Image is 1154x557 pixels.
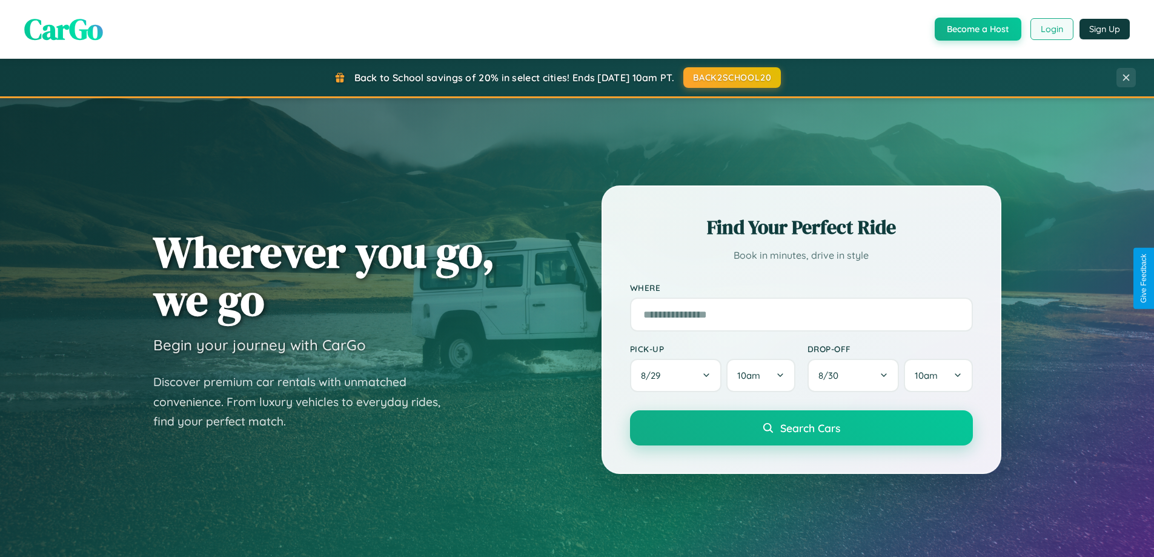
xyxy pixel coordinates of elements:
span: 8 / 30 [818,370,844,381]
span: 10am [737,370,760,381]
button: 8/29 [630,359,722,392]
button: 8/30 [807,359,900,392]
p: Discover premium car rentals with unmatched convenience. From luxury vehicles to everyday rides, ... [153,372,456,432]
label: Where [630,282,973,293]
span: 10am [915,370,938,381]
button: Become a Host [935,18,1021,41]
button: 10am [726,359,795,392]
span: 8 / 29 [641,370,666,381]
h1: Wherever you go, we go [153,228,495,324]
button: BACK2SCHOOL20 [683,67,781,88]
span: CarGo [24,9,103,49]
p: Book in minutes, drive in style [630,247,973,264]
label: Pick-up [630,344,795,354]
button: Login [1030,18,1073,40]
label: Drop-off [807,344,973,354]
span: Back to School savings of 20% in select cities! Ends [DATE] 10am PT. [354,72,674,84]
button: Search Cars [630,410,973,445]
div: Give Feedback [1139,254,1148,303]
button: 10am [904,359,972,392]
h3: Begin your journey with CarGo [153,336,366,354]
h2: Find Your Perfect Ride [630,214,973,241]
button: Sign Up [1079,19,1130,39]
span: Search Cars [780,421,840,435]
